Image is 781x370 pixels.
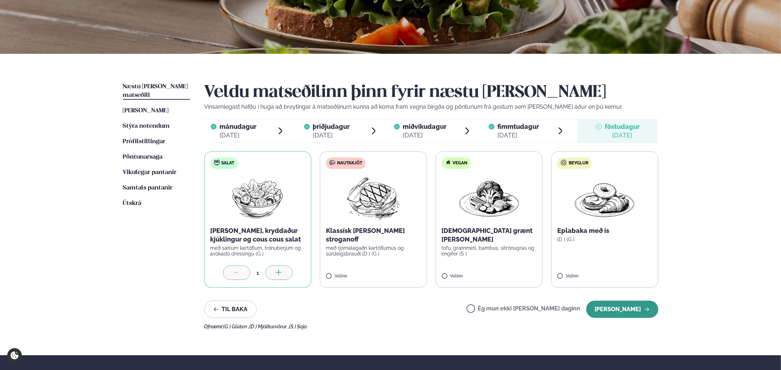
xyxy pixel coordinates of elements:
span: Pöntunarsaga [123,154,163,160]
div: 1 [250,269,265,277]
img: Vegan.png [458,175,521,221]
span: mánudagur [219,123,256,130]
a: [PERSON_NAME] [123,107,169,115]
img: Salad.png [226,175,289,221]
span: Salat [222,160,235,166]
a: Stýra notendum [123,122,170,131]
p: með sætum kartöflum, trönuberjum og avókadó dressingu (G ) [210,245,306,257]
h2: Veldu matseðilinn þinn fyrir næstu [PERSON_NAME] [204,83,658,103]
span: Vikulegar pantanir [123,169,177,175]
p: tofu, grænmeti, bambus, sítrónugras og engifer (S ) [442,245,537,257]
p: Vinsamlegast hafðu í huga að breytingar á matseðlinum kunna að koma fram vegna birgða og pöntunum... [204,103,658,111]
img: Vegan.svg [445,160,451,165]
img: salad.svg [214,160,220,165]
img: bagle-new-16px.svg [561,160,567,165]
div: [DATE] [605,131,640,140]
span: fimmtudagur [497,123,539,130]
span: Prófílstillingar [123,139,166,145]
p: Klassísk [PERSON_NAME] stroganoff [326,226,421,244]
p: með rjómalagaðri kartöflumús og súrdeigsbrauði (D ) (G ) [326,245,421,257]
span: miðvikudagur [403,123,446,130]
button: Til baka [204,301,257,318]
span: föstudagur [605,123,640,130]
p: Eplabaka með ís [557,226,652,235]
span: Næstu [PERSON_NAME] matseðill [123,84,188,98]
span: Samtals pantanir [123,185,173,191]
a: Útskrá [123,199,142,208]
div: [DATE] [497,131,539,140]
div: [DATE] [403,131,446,140]
span: (G ) Glúten , [223,324,250,329]
p: (D ) (G ) [557,236,652,242]
div: [DATE] [219,131,256,140]
p: [DEMOGRAPHIC_DATA] grænt [PERSON_NAME] [442,226,537,244]
a: Prófílstillingar [123,137,166,146]
a: Vikulegar pantanir [123,168,177,177]
img: beef.svg [330,160,335,165]
button: [PERSON_NAME] [586,301,658,318]
span: Stýra notendum [123,123,170,129]
img: Beef-Meat.png [342,175,405,221]
a: Næstu [PERSON_NAME] matseðill [123,83,190,100]
span: (D ) Mjólkurvörur , [250,324,289,329]
span: þriðjudagur [313,123,350,130]
div: Ofnæmi: [204,324,658,329]
span: [PERSON_NAME] [123,108,169,114]
span: Nautakjöt [337,160,362,166]
div: [DATE] [313,131,350,140]
a: Cookie settings [7,348,22,363]
img: Croissant.png [573,175,636,221]
span: Útskrá [123,200,142,206]
span: (S ) Soja [289,324,307,329]
a: Samtals pantanir [123,184,173,192]
span: Vegan [453,160,468,166]
span: Beyglur [569,160,588,166]
a: Pöntunarsaga [123,153,163,161]
p: [PERSON_NAME], kryddaður kjúklingur og cous cous salat [210,226,306,244]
